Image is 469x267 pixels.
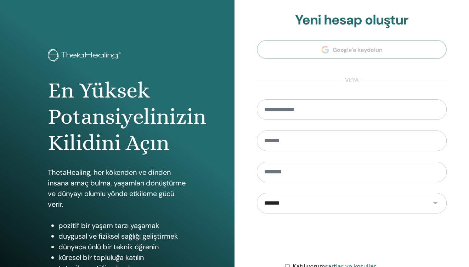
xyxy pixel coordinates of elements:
[257,12,447,28] h2: Yeni hesap oluştur
[48,77,186,156] h1: En Yüksek Potansiyelinizin Kilidini Açın
[341,76,362,84] span: veya
[58,231,186,241] li: duygusal ve fiziksel sağlığı geliştirmek
[48,167,186,210] p: ThetaHealing, her kökenden ve dinden insana amaç bulma, yaşamları dönüştürme ve dünyayı olumlu yö...
[58,252,186,263] li: küresel bir topluluğa katılın
[298,224,406,252] iframe: reCAPTCHA
[58,241,186,252] li: dünyaca ünlü bir teknik öğrenin
[58,220,186,231] li: pozitif bir yaşam tarzı yaşamak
